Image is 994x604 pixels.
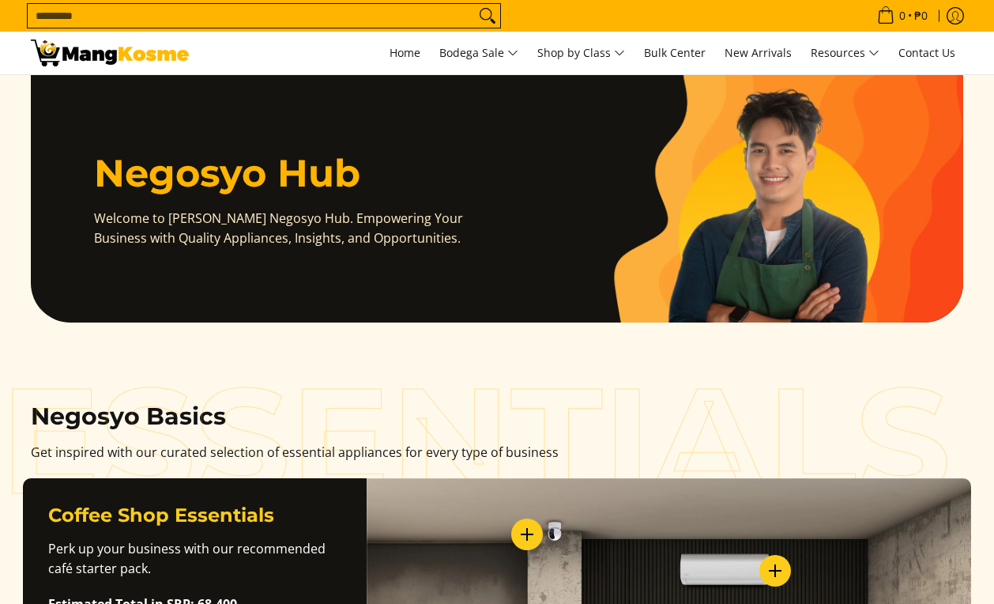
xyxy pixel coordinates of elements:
span: ₱0 [912,10,930,21]
span: Bulk Center [644,45,706,60]
span: Contact Us [898,45,955,60]
button: Search [475,4,500,28]
a: Shop by Class [529,32,633,74]
img: Negosyo Hub: Let&#39;s Build Your Business Today! l Mang Kosme [31,40,189,66]
a: New Arrivals [717,32,800,74]
span: Shop by Class [537,43,625,63]
p: Welcome to [PERSON_NAME] Negosyo Hub. Empowering Your Business with Quality Appliances, Insights,... [94,209,485,248]
a: Resources [803,32,887,74]
span: New Arrivals [725,45,792,60]
p: Perk up your business with our recommended café starter pack. [48,539,341,595]
a: Bodega Sale [431,32,526,74]
a: Bulk Center [636,32,713,74]
span: 0 [897,10,908,21]
nav: Main Menu [205,32,963,74]
span: Home [390,45,420,60]
a: Home [382,32,428,74]
span: Bodega Sale [439,43,518,63]
h1: Negosyo Hub [94,149,485,197]
h3: Coffee Shop Essentials​ [48,504,341,527]
a: Contact Us [890,32,963,74]
span: • [872,7,932,25]
span: Resources [811,43,879,63]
